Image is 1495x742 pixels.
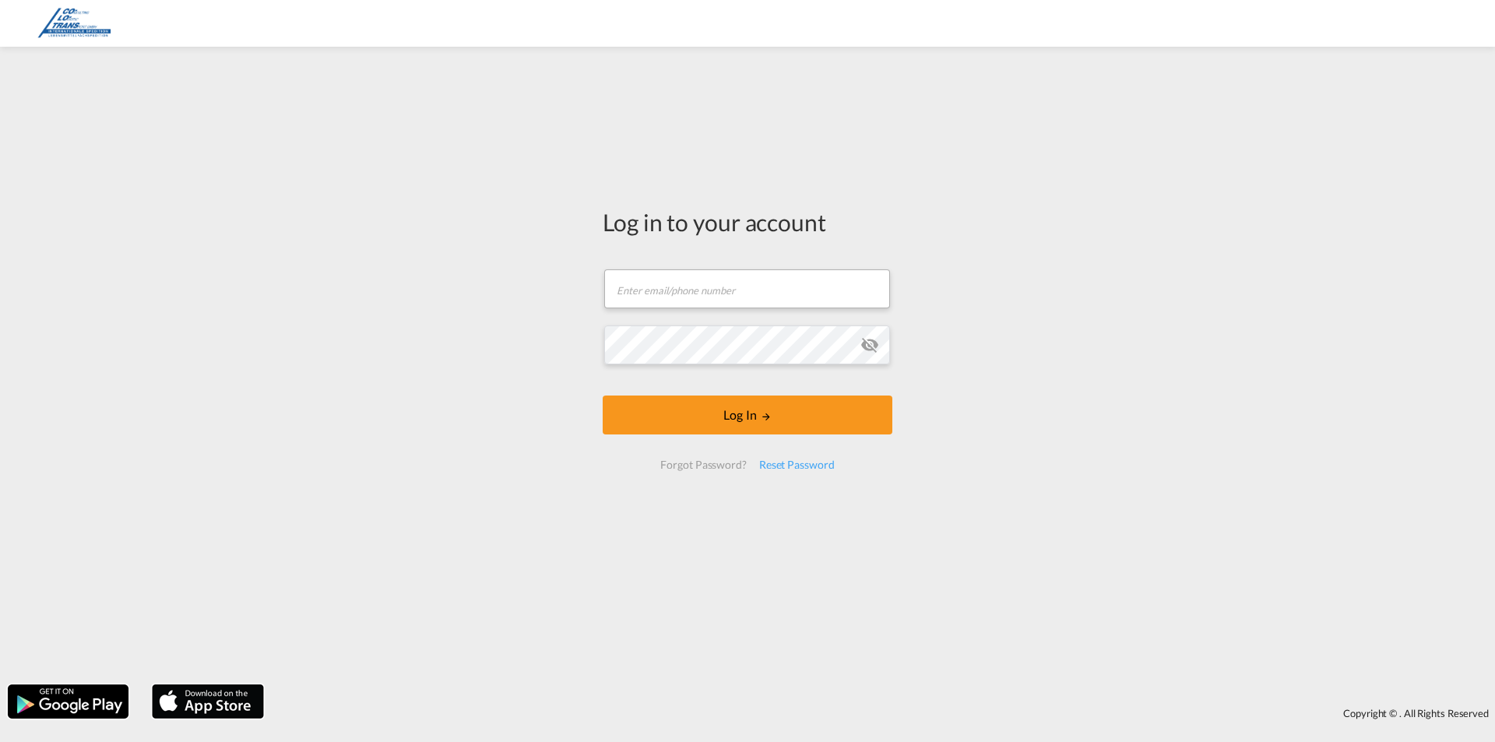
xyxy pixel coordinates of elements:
[603,206,892,238] div: Log in to your account
[860,336,879,354] md-icon: icon-eye-off
[272,700,1495,726] div: Copyright © . All Rights Reserved
[150,683,266,720] img: apple.png
[23,6,128,41] img: f04a3d10673c11ed8b410b39241415e1.png
[654,451,752,479] div: Forgot Password?
[6,683,130,720] img: google.png
[753,451,841,479] div: Reset Password
[603,396,892,434] button: LOGIN
[604,269,890,308] input: Enter email/phone number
